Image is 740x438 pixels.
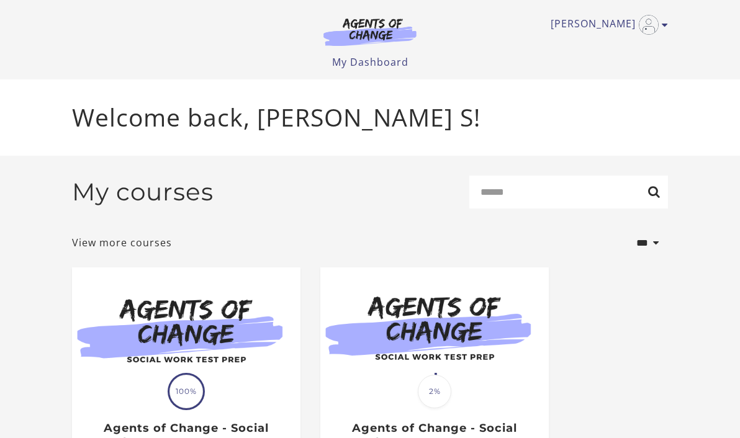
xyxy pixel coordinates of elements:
[72,235,172,250] a: View more courses
[418,375,451,408] span: 2%
[72,177,214,207] h2: My courses
[72,99,668,136] p: Welcome back, [PERSON_NAME] S!
[332,55,408,69] a: My Dashboard
[551,15,662,35] a: Toggle menu
[310,17,430,46] img: Agents of Change Logo
[169,375,203,408] span: 100%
